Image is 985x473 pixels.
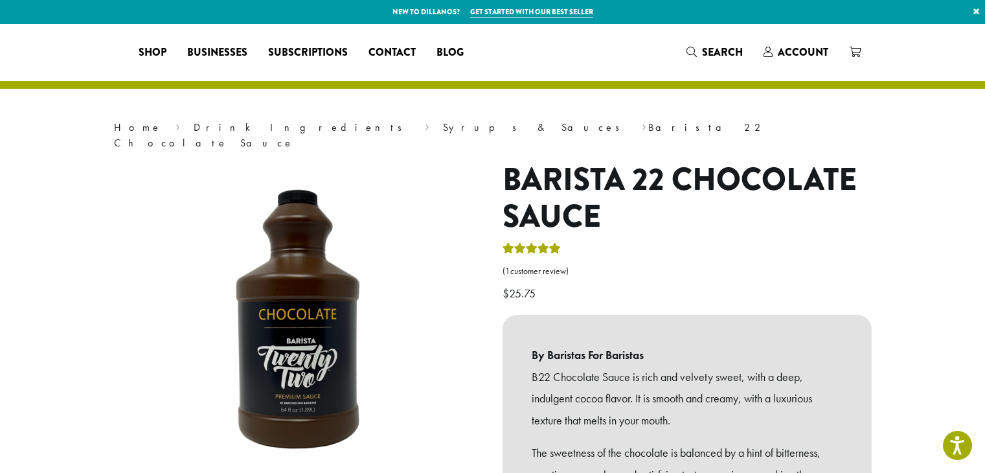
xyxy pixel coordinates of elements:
a: Search [676,41,753,63]
nav: Breadcrumb [114,120,872,151]
span: Search [702,45,743,60]
span: 1 [505,266,510,277]
span: Shop [139,45,166,61]
span: Subscriptions [268,45,348,61]
p: B22 Chocolate Sauce is rich and velvety sweet, with a deep, indulgent cocoa flavor. It is smooth ... [532,366,843,432]
b: By Baristas For Baristas [532,344,843,366]
span: › [175,115,180,135]
a: (1customer review) [503,265,872,278]
a: Drink Ingredients [194,121,411,134]
bdi: 25.75 [503,286,539,301]
h1: Barista 22 Chocolate Sauce [503,161,872,236]
span: Account [778,45,828,60]
a: Get started with our best seller [470,6,593,17]
a: Shop [128,42,177,63]
span: $ [503,286,509,301]
a: Home [114,121,162,134]
span: Businesses [187,45,247,61]
span: › [425,115,429,135]
a: Syrups & Sauces [443,121,628,134]
div: Rated 5.00 out of 5 [503,241,561,260]
span: Blog [436,45,464,61]
span: › [642,115,646,135]
span: Contact [368,45,416,61]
